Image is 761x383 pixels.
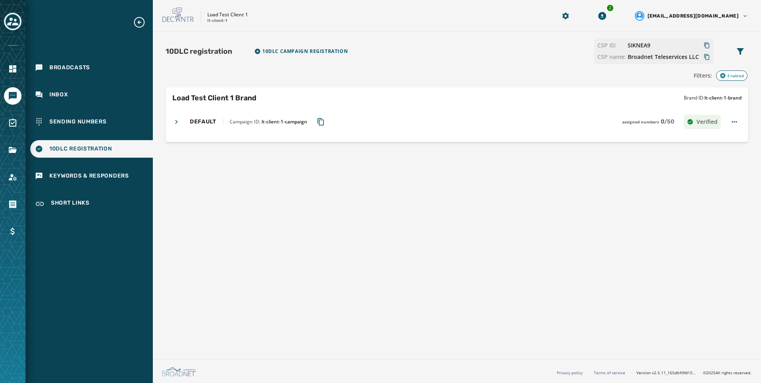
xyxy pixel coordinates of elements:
[30,194,153,213] a: Navigate to Short Links
[30,86,153,104] a: Navigate to Inbox
[716,70,747,81] div: Enabled
[597,41,626,49] span: CSP ID:
[652,370,697,376] span: v2.5.11_165d649fd1592c218755210ebffa1e5a55c3084e
[49,118,107,126] span: Sending Numbers
[704,94,741,101] span: lt-client-1-brand
[30,167,153,185] a: Navigate to Keywords & Responders
[4,168,21,186] a: Navigate to Account
[628,41,699,49] button: Copy CSP ID
[261,118,307,125] span: lt-client-1-campaign
[4,223,21,240] a: Navigate to Billing
[49,145,112,153] span: 10DLC Registration
[4,60,21,78] a: Navigate to Home
[732,43,748,59] button: Filters menu
[4,195,21,213] a: Navigate to Orders
[628,53,699,61] button: Copy CSP Name
[597,53,626,61] span: CSP name:
[594,370,625,375] a: Terms of service
[230,119,307,125] span: Campaign ID:
[251,45,351,58] button: Import TCR Campaign
[49,64,90,72] span: Broadcasts
[661,118,674,126] span: 0
[166,46,232,57] h1: 10DLC registration
[595,9,609,23] button: Download Menu
[49,91,68,99] span: Inbox
[558,9,573,23] button: Manage global settings
[628,53,699,61] span: Broadnet Teleservices LLC
[207,12,248,18] p: Load Test Client 1
[262,48,348,55] span: 10DLC Campaign registration
[133,16,152,29] button: Expand sub nav menu
[703,370,751,375] span: © 2025 All rights reserved.
[49,172,129,180] span: Keywords & Responders
[622,118,659,126] span: assigned numbers
[557,370,583,375] a: Privacy policy
[30,140,153,158] a: Navigate to 10DLC Registration
[606,4,614,12] div: 2
[704,53,710,61] button: Copy CSP Name to clipboard
[694,72,712,80] span: Filters:
[207,18,227,24] p: lt-client-1
[664,118,674,125] span: / 50
[4,141,21,159] a: Navigate to Files
[51,199,90,209] span: Short Links
[190,118,217,126] h4: DEFAULT
[30,113,153,131] a: Navigate to Sending Numbers
[684,95,741,101] span: Brand ID:
[172,92,256,104] h2: Load Test Client 1 Brand
[648,13,739,19] span: [EMAIL_ADDRESS][DOMAIN_NAME]
[4,87,21,105] a: Navigate to Messaging
[314,115,328,129] button: Copy Campaign ID to clipboard
[636,370,697,376] span: Version
[632,8,751,24] button: User settings
[4,114,21,132] a: Navigate to Surveys
[684,115,721,129] div: Verified
[704,41,710,49] button: Copy CSP ID to clipboard
[628,41,650,49] span: SIKNEA9
[4,13,21,30] button: Toggle account select drawer
[30,59,153,76] a: Navigate to Broadcasts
